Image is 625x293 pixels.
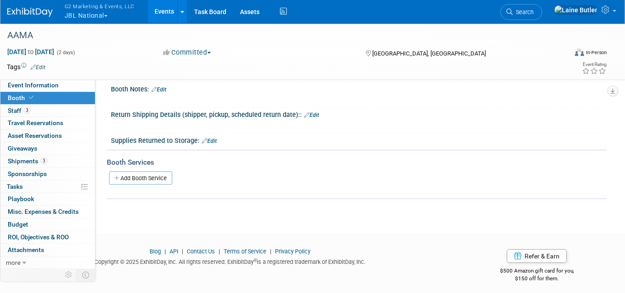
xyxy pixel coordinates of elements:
div: AAMA [4,27,556,44]
a: Playbook [0,193,95,205]
div: Return Shipping Details (shipper, pickup, scheduled return date):: [111,108,607,120]
span: Asset Reservations [8,132,62,139]
span: G2 Marketing & Events, LLC [65,1,135,11]
span: Giveaways [8,145,37,152]
a: Travel Reservations [0,117,95,129]
span: Budget [8,221,28,228]
a: Edit [304,112,319,118]
td: Toggle Event Tabs [77,269,95,281]
div: Booth Notes: [111,82,607,94]
span: (2 days) [56,50,75,56]
a: Edit [202,138,217,144]
a: API [170,248,178,255]
a: Terms of Service [224,248,266,255]
span: ROI, Objectives & ROO [8,233,69,241]
span: Sponsorships [8,170,47,177]
span: 3 [24,107,30,114]
span: 3 [40,157,47,164]
span: | [180,248,185,255]
div: Booth Services [107,157,607,167]
span: [GEOGRAPHIC_DATA], [GEOGRAPHIC_DATA] [373,50,486,57]
span: Travel Reservations [8,119,63,126]
button: Committed [160,48,215,57]
div: Copyright © 2025 ExhibitDay, Inc. All rights reserved. ExhibitDay is a registered trademark of Ex... [7,256,454,266]
span: [DATE] [DATE] [7,48,55,56]
a: Misc. Expenses & Credits [0,206,95,218]
a: Privacy Policy [275,248,310,255]
td: Tags [7,62,45,71]
a: Staff3 [0,105,95,117]
span: | [216,248,222,255]
span: Staff [8,107,30,114]
a: Contact Us [187,248,215,255]
a: Edit [151,86,166,93]
a: Event Information [0,79,95,91]
div: $500 Amazon gift card for you, [467,261,607,282]
div: Supplies Returned to Storage: [111,134,607,146]
i: Booth reservation complete [29,95,34,100]
span: Search [513,9,534,15]
sup: ® [254,258,257,263]
a: Add Booth Service [109,172,172,185]
a: Sponsorships [0,168,95,180]
span: Attachments [8,246,44,253]
td: Personalize Event Tab Strip [61,269,77,281]
span: | [268,248,274,255]
span: Shipments [8,157,47,165]
a: Giveaways [0,142,95,155]
span: Tasks [7,183,23,190]
img: Laine Butler [554,5,598,15]
a: Search [500,4,542,20]
span: Event Information [8,81,59,89]
a: Shipments3 [0,155,95,167]
img: Format-Inperson.png [575,49,584,56]
span: Booth [8,94,35,101]
a: Attachments [0,244,95,256]
span: Playbook [8,195,34,202]
span: | [162,248,168,255]
span: to [26,48,35,56]
a: Asset Reservations [0,130,95,142]
div: Event Rating [582,62,606,67]
span: Misc. Expenses & Credits [8,208,79,215]
a: ROI, Objectives & ROO [0,231,95,243]
a: Budget [0,218,95,231]
img: ExhibitDay [7,8,53,17]
a: Refer & Earn [507,249,567,263]
a: Edit [30,64,45,71]
a: more [0,257,95,269]
a: Booth [0,92,95,104]
a: Tasks [0,181,95,193]
div: In-Person [585,49,607,56]
div: $150 off for them. [467,275,607,283]
a: Blog [150,248,161,255]
div: Event Format [518,47,607,61]
span: more [6,259,20,266]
